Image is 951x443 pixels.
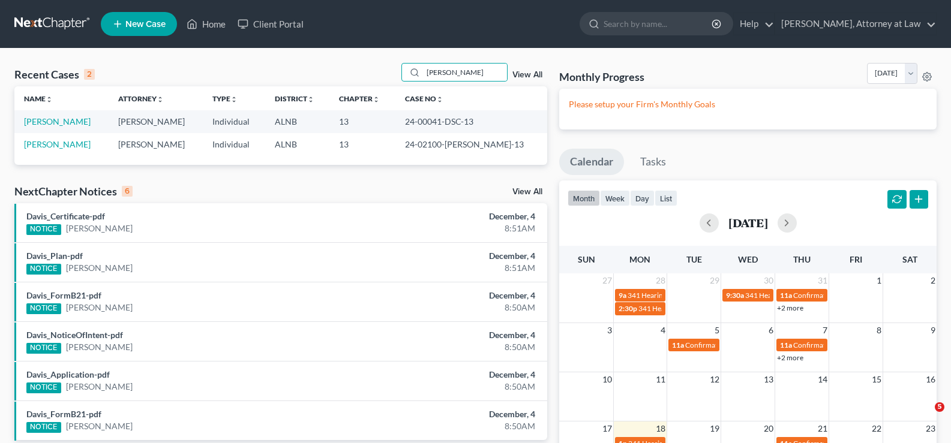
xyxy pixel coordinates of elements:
[181,13,232,35] a: Home
[373,96,380,103] i: unfold_more
[871,372,883,387] span: 15
[395,133,547,155] td: 24-02100-[PERSON_NAME]-13
[780,291,792,300] span: 11a
[84,69,95,80] div: 2
[875,273,883,288] span: 1
[568,190,600,206] button: month
[604,13,713,35] input: Search by name...
[46,96,53,103] i: unfold_more
[512,71,542,79] a: View All
[374,341,535,353] div: 8:50AM
[26,211,105,221] a: Davis_Certificate-pdf
[374,250,535,262] div: December, 4
[374,290,535,302] div: December, 4
[821,323,829,337] span: 7
[275,94,314,103] a: Districtunfold_more
[763,273,775,288] span: 30
[871,421,883,436] span: 22
[925,372,937,387] span: 16
[559,149,624,175] a: Calendar
[122,186,133,197] div: 6
[850,254,862,264] span: Fri
[902,254,917,264] span: Sat
[329,110,395,132] td: 13
[606,323,613,337] span: 3
[578,254,595,264] span: Sun
[559,70,644,84] h3: Monthly Progress
[14,67,95,82] div: Recent Cases
[767,323,775,337] span: 6
[655,421,667,436] span: 18
[728,216,768,229] h2: [DATE]
[619,304,637,313] span: 2:30p
[26,369,110,379] a: Davis_Application-pdf
[734,13,774,35] a: Help
[628,291,761,300] span: 341 Hearing for [PERSON_NAME], English
[26,290,101,300] a: Davis_FormB21-pdf
[638,304,809,313] span: 341 Hearing for [PERSON_NAME] & [PERSON_NAME]
[66,420,133,432] a: [PERSON_NAME]
[26,422,61,433] div: NOTICE
[24,116,91,126] a: [PERSON_NAME]
[793,340,920,349] span: Confirmation Date for [PERSON_NAME]
[423,64,507,81] input: Search by name...
[777,303,803,312] a: +2 more
[817,372,829,387] span: 14
[24,94,53,103] a: Nameunfold_more
[125,20,166,29] span: New Case
[212,94,238,103] a: Typeunfold_more
[66,262,133,274] a: [PERSON_NAME]
[14,184,133,198] div: NextChapter Notices
[817,273,829,288] span: 31
[763,372,775,387] span: 13
[26,382,61,393] div: NOTICE
[109,110,203,132] td: [PERSON_NAME]
[713,323,721,337] span: 5
[738,254,758,264] span: Wed
[929,273,937,288] span: 2
[763,421,775,436] span: 20
[26,409,101,419] a: Davis_FormB21-pdf
[405,94,443,103] a: Case Nounfold_more
[203,110,265,132] td: Individual
[66,222,133,234] a: [PERSON_NAME]
[817,421,829,436] span: 21
[26,251,83,261] a: Davis_Plan-pdf
[26,343,61,354] div: NOTICE
[629,254,650,264] span: Mon
[793,291,920,300] span: Confirmation Date for [PERSON_NAME]
[629,149,677,175] a: Tasks
[66,341,133,353] a: [PERSON_NAME]
[265,133,330,155] td: ALNB
[26,303,61,314] div: NOTICE
[686,254,702,264] span: Tue
[26,264,61,275] div: NOTICE
[512,188,542,196] a: View All
[655,273,667,288] span: 28
[436,96,443,103] i: unfold_more
[339,94,380,103] a: Chapterunfold_more
[745,291,853,300] span: 341 Hearing for [PERSON_NAME]
[66,381,133,393] a: [PERSON_NAME]
[726,291,744,300] span: 9:30a
[780,340,792,349] span: 11a
[374,381,535,393] div: 8:50AM
[793,254,811,264] span: Thu
[265,110,330,132] td: ALNB
[659,323,667,337] span: 4
[109,133,203,155] td: [PERSON_NAME]
[709,372,721,387] span: 12
[619,291,626,300] span: 9a
[374,329,535,341] div: December, 4
[601,421,613,436] span: 17
[230,96,238,103] i: unfold_more
[374,369,535,381] div: December, 4
[685,340,876,349] span: Confirmation Date for [PERSON_NAME] & [PERSON_NAME]
[569,98,927,110] p: Please setup your Firm's Monthly Goals
[118,94,164,103] a: Attorneyunfold_more
[655,372,667,387] span: 11
[395,110,547,132] td: 24-00041-DSC-13
[66,302,133,314] a: [PERSON_NAME]
[374,302,535,314] div: 8:50AM
[709,421,721,436] span: 19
